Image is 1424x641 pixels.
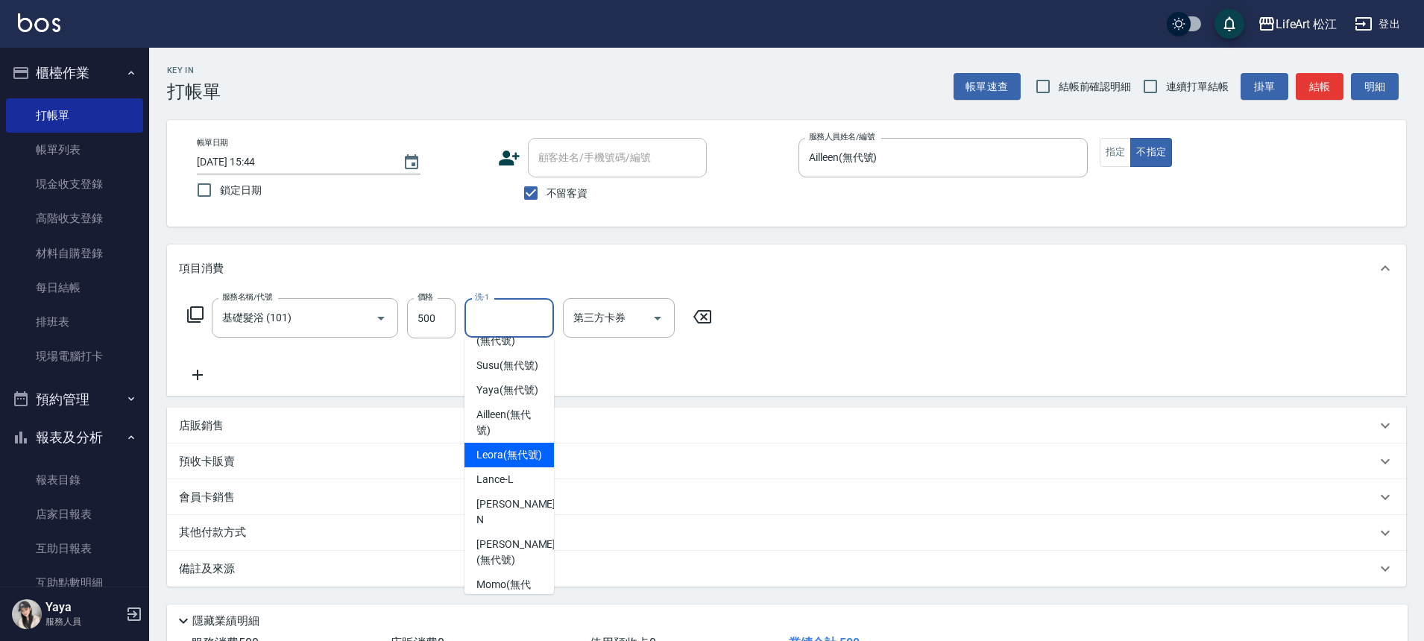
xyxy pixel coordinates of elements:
button: 結帳 [1296,73,1343,101]
p: 服務人員 [45,615,122,628]
h3: 打帳單 [167,81,221,102]
a: 材料自購登錄 [6,236,143,271]
button: 櫃檯作業 [6,54,143,92]
span: 不留客資 [546,186,588,201]
button: 帳單速查 [954,73,1021,101]
span: Momo (無代號) [476,577,542,608]
div: LifeArt 松江 [1276,15,1338,34]
label: 服務人員姓名/編號 [809,131,875,142]
button: 掛單 [1241,73,1288,101]
a: 每日結帳 [6,271,143,305]
a: 排班表 [6,305,143,339]
p: 預收卡販賣 [179,454,235,470]
p: 其他付款方式 [179,525,253,541]
a: 高階收支登錄 [6,201,143,236]
p: 備註及來源 [179,561,235,577]
a: 現金收支登錄 [6,167,143,201]
a: 報表目錄 [6,463,143,497]
p: 項目消費 [179,261,224,277]
button: Choose date, selected date is 2025-08-19 [394,145,429,180]
p: 會員卡銷售 [179,490,235,505]
span: Lance -L [476,472,514,487]
span: [PERSON_NAME] -N [476,496,558,528]
span: Susu (無代號) [476,358,538,373]
label: 服務名稱/代號 [222,291,272,303]
span: 連續打單結帳 [1166,79,1229,95]
div: 項目消費 [167,244,1406,292]
label: 帳單日期 [197,137,228,148]
label: 洗-1 [475,291,489,303]
button: Open [646,306,670,330]
p: 隱藏業績明細 [192,613,259,629]
button: Open [369,306,393,330]
span: Leora (無代號) [476,447,542,463]
span: Ailleen (無代號) [476,407,542,438]
button: 指定 [1100,138,1132,167]
div: 預收卡販賣 [167,443,1406,479]
button: 報表及分析 [6,418,143,457]
button: 登出 [1349,10,1406,38]
button: LifeArt 松江 [1252,9,1343,40]
span: 結帳前確認明細 [1059,79,1132,95]
button: 不指定 [1130,138,1172,167]
button: 明細 [1351,73,1399,101]
a: 帳單列表 [6,133,143,167]
input: YYYY/MM/DD hh:mm [197,150,388,174]
a: 打帳單 [6,98,143,133]
div: 其他付款方式 [167,515,1406,551]
span: 鎖定日期 [220,183,262,198]
h2: Key In [167,66,221,75]
button: save [1215,9,1244,39]
label: 價格 [418,291,433,303]
div: 會員卡銷售 [167,479,1406,515]
button: 預約管理 [6,380,143,419]
span: Yaya (無代號) [476,382,538,398]
a: 店家日報表 [6,497,143,531]
a: 互助日報表 [6,531,143,566]
img: Logo [18,13,60,32]
img: Person [12,599,42,629]
span: [PERSON_NAME] (無代號) [476,537,555,568]
div: 店販銷售 [167,408,1406,443]
h5: Yaya [45,600,122,615]
div: 備註及來源 [167,551,1406,587]
a: 互助點數明細 [6,566,143,600]
p: 店販銷售 [179,418,224,434]
a: 現場電腦打卡 [6,339,143,373]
